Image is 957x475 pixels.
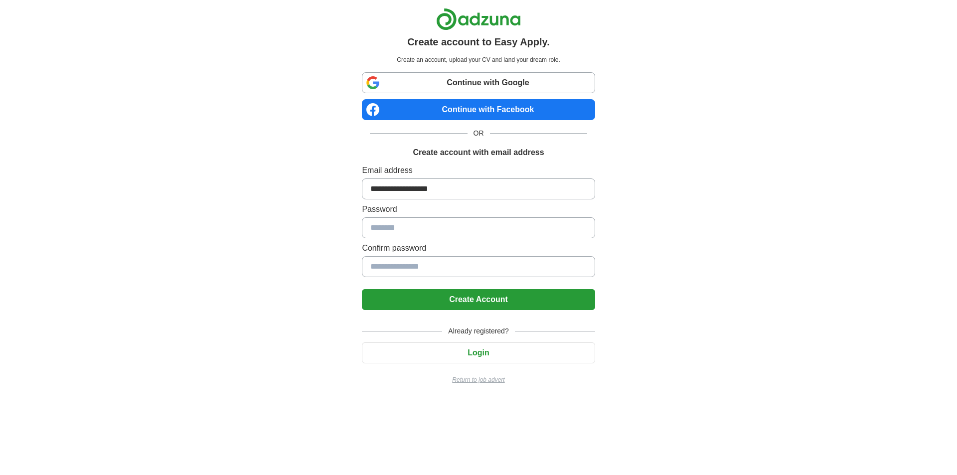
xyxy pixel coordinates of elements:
button: Login [362,342,595,363]
h1: Create account with email address [413,147,544,158]
span: Already registered? [442,326,514,336]
a: Continue with Facebook [362,99,595,120]
a: Login [362,348,595,357]
h1: Create account to Easy Apply. [407,34,550,49]
p: Create an account, upload your CV and land your dream role. [364,55,593,64]
img: Adzuna logo [436,8,521,30]
label: Password [362,203,595,215]
label: Email address [362,164,595,176]
button: Create Account [362,289,595,310]
span: OR [468,128,490,139]
label: Confirm password [362,242,595,254]
a: Return to job advert [362,375,595,384]
a: Continue with Google [362,72,595,93]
